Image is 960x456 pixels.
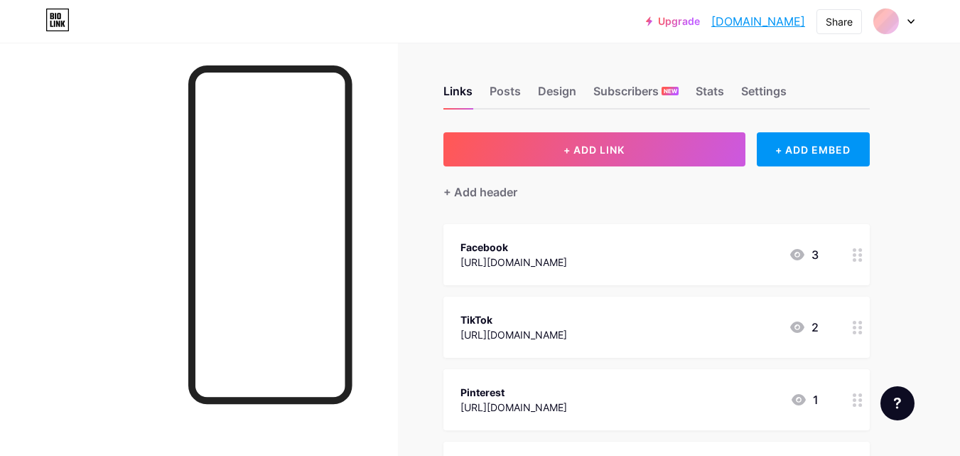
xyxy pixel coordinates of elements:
div: 1 [790,391,819,408]
div: Share [826,14,853,29]
div: 3 [789,246,819,263]
div: Stats [696,83,724,108]
span: NEW [664,87,677,95]
button: + ADD LINK [443,132,745,166]
div: Design [538,83,576,108]
div: TikTok [460,312,567,327]
div: Settings [741,83,787,108]
div: 2 [789,319,819,336]
div: Pinterest [460,385,567,400]
a: [DOMAIN_NAME] [711,13,805,30]
div: + ADD EMBED [757,132,870,166]
div: Links [443,83,473,108]
div: [URL][DOMAIN_NAME] [460,255,567,270]
div: Subscribers [593,83,679,108]
div: Posts [490,83,521,108]
div: [URL][DOMAIN_NAME] [460,400,567,415]
a: Upgrade [646,16,700,27]
span: + ADD LINK [563,144,625,156]
div: [URL][DOMAIN_NAME] [460,327,567,342]
div: + Add header [443,184,517,201]
div: Facebook [460,240,567,255]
